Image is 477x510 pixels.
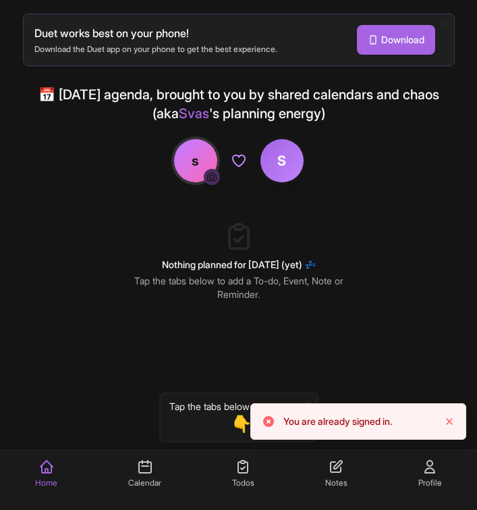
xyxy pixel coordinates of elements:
span: 👇 [231,413,252,435]
p: You are already signed in. [283,415,392,428]
span: Notes [325,478,347,488]
span: Calendar [128,478,161,488]
span: Home [35,478,57,488]
a: Download [357,25,435,55]
p: Download the Duet app on your phone to get the best experience. [34,44,277,55]
a: Calendar [115,451,175,510]
p: Duet works best on your phone! [34,25,277,41]
a: Notes [312,451,361,510]
a: Todos [219,451,268,510]
span: s [192,151,199,170]
span: Svas [179,105,209,122]
a: Home [22,451,71,510]
a: Profile [405,451,455,510]
span: S [277,151,286,170]
h4: 📅 [DATE] agenda, brought to you by shared calendars and chaos (aka 's planning energy) [34,85,444,123]
p: Tap the tabs below to get started [169,400,308,435]
span: Profile [418,478,442,488]
h3: Nothing planned for [DATE] (yet) 💤 [131,258,347,272]
p: Tap the tabs below to add a To-do, Event, Note or Reminder. [131,274,347,301]
span: Todos [232,478,254,488]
